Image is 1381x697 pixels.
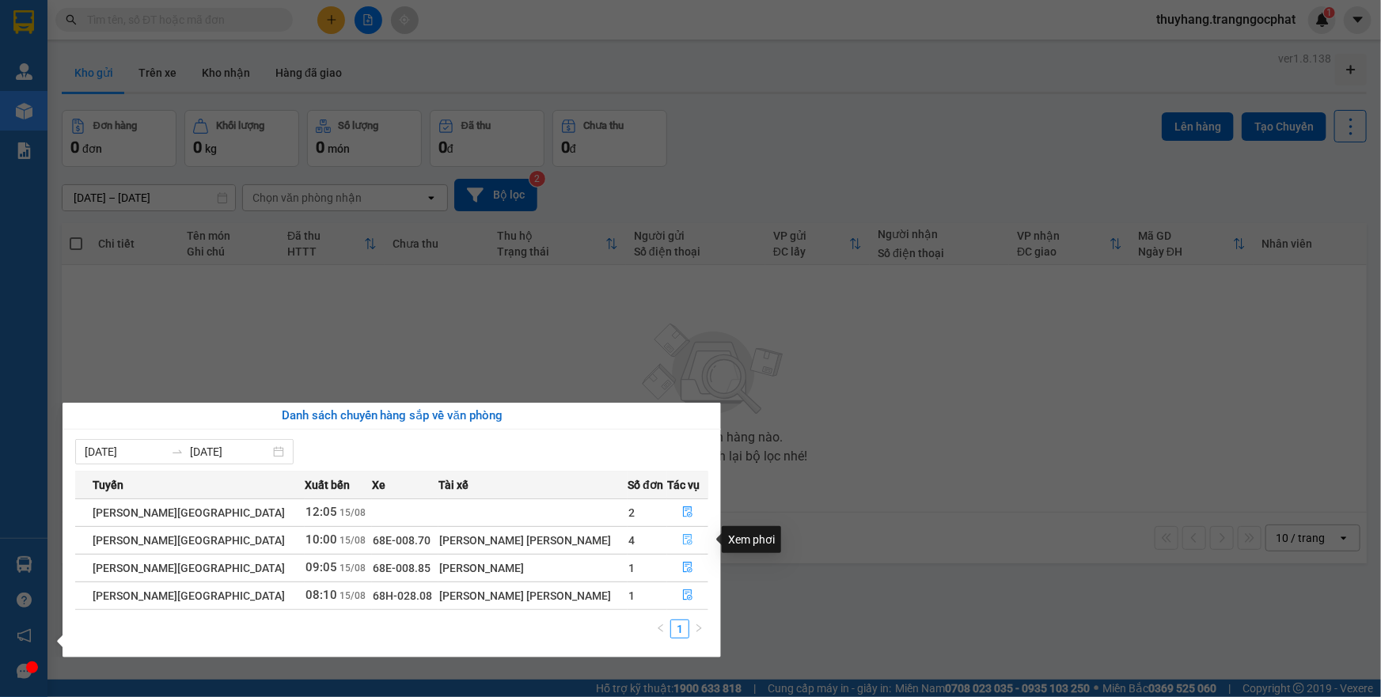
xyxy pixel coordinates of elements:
button: file-done [668,555,708,581]
span: [PERSON_NAME][GEOGRAPHIC_DATA] [93,589,285,602]
span: swap-right [171,445,184,458]
a: 1 [671,620,689,638]
li: Previous Page [651,619,670,638]
span: 12:05 [305,505,337,519]
span: file-done [682,589,693,602]
span: 2 [628,506,635,519]
span: Tuyến [93,476,123,494]
span: [PERSON_NAME][GEOGRAPHIC_DATA] [93,534,285,547]
span: Xuất bến [305,476,350,494]
span: 15/08 [340,507,366,518]
div: [PERSON_NAME] [PERSON_NAME] [439,587,627,604]
span: file-done [682,534,693,547]
li: Next Page [689,619,708,638]
button: left [651,619,670,638]
div: [PERSON_NAME] [PERSON_NAME] [439,532,627,549]
span: 08:10 [305,588,337,602]
span: 1 [628,589,635,602]
span: 68E-008.85 [373,562,431,574]
span: 15/08 [340,563,366,574]
span: 15/08 [340,590,366,601]
span: right [694,623,704,633]
input: Từ ngày [85,443,165,460]
span: 09:05 [305,560,337,574]
span: Tài xế [438,476,469,494]
span: 4 [628,534,635,547]
span: file-done [682,506,693,519]
span: [PERSON_NAME][GEOGRAPHIC_DATA] [93,562,285,574]
div: [PERSON_NAME] [439,559,627,577]
span: Số đơn [628,476,663,494]
div: Xem phơi [722,526,781,553]
li: 1 [670,619,689,638]
span: 10:00 [305,532,337,547]
button: file-done [668,583,708,608]
button: right [689,619,708,638]
span: 68E-008.70 [373,534,431,547]
span: 68H-028.08 [373,589,432,602]
button: file-done [668,500,708,525]
span: left [656,623,666,633]
input: Đến ngày [190,443,270,460]
button: file-done [668,528,708,553]
span: 15/08 [340,535,366,546]
span: file-done [682,562,693,574]
span: Xe [372,476,385,494]
span: [PERSON_NAME][GEOGRAPHIC_DATA] [93,506,285,519]
span: to [171,445,184,458]
span: 1 [628,562,635,574]
div: Danh sách chuyến hàng sắp về văn phòng [75,407,708,426]
span: Tác vụ [667,476,700,494]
